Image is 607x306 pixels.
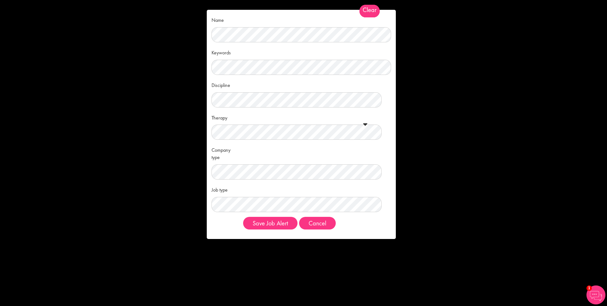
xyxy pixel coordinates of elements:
label: Job type [212,184,238,194]
button: Close [299,217,336,229]
span: Clear [359,5,380,17]
img: Chatbot [586,285,605,304]
label: Company type [212,144,238,161]
button: Save Job Alert [243,217,297,229]
label: Therapy [212,112,238,122]
label: Discipline [212,80,238,89]
span: 1 [586,285,592,291]
label: Keywords [212,47,238,57]
label: Name [212,15,238,24]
